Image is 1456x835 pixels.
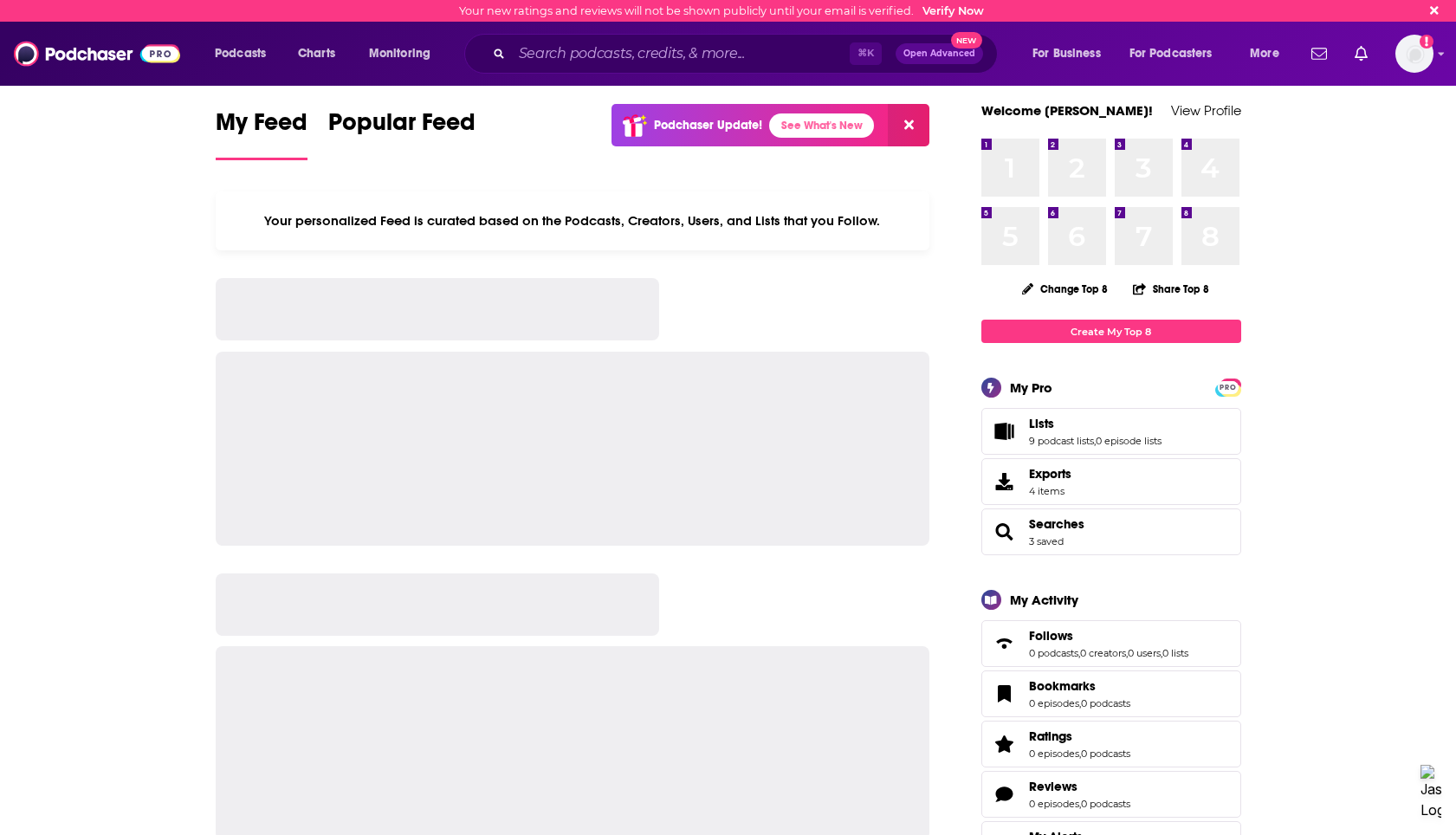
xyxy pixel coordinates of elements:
[1029,748,1079,760] a: 0 episodes
[203,40,288,68] button: open menu
[1081,697,1130,709] a: 0 podcasts
[1395,35,1433,73] img: User Profile
[1218,381,1239,394] span: PRO
[1029,678,1096,694] span: Bookmarks
[1128,647,1161,659] a: 0 users
[1029,798,1079,810] a: 0 episodes
[987,732,1022,756] a: Ratings
[1029,535,1064,547] a: 3 saved
[216,107,307,160] a: My Feed
[981,620,1241,667] span: Follows
[987,682,1022,706] a: Bookmarks
[1029,435,1094,447] a: 9 podcast lists
[1029,779,1077,794] span: Reviews
[1238,40,1301,68] button: open menu
[981,458,1241,505] a: Exports
[1029,628,1188,644] a: Follows
[1029,628,1073,644] span: Follows
[981,508,1241,555] span: Searches
[1395,35,1433,73] span: Logged in as kevinscottsmith
[850,42,882,65] span: ⌘ K
[1078,647,1080,659] span: ,
[1010,379,1052,396] div: My Pro
[1096,435,1162,447] a: 0 episode lists
[287,40,346,68] a: Charts
[1304,39,1334,68] a: Show notifications dropdown
[1420,35,1433,49] svg: Email not verified
[215,42,266,66] span: Podcasts
[1029,728,1072,744] span: Ratings
[1029,416,1162,431] a: Lists
[1171,102,1241,119] a: View Profile
[328,107,476,147] span: Popular Feed
[1250,42,1279,66] span: More
[981,670,1241,717] span: Bookmarks
[981,771,1241,818] span: Reviews
[1029,485,1071,497] span: 4 items
[981,408,1241,455] span: Lists
[1029,697,1079,709] a: 0 episodes
[1081,748,1130,760] a: 0 podcasts
[987,419,1022,443] a: Lists
[1029,416,1054,431] span: Lists
[951,32,982,49] span: New
[1079,697,1081,709] span: ,
[1161,647,1162,659] span: ,
[922,4,984,17] a: Verify Now
[328,107,476,160] a: Popular Feed
[1118,40,1238,68] button: open menu
[357,40,453,68] button: open menu
[981,721,1241,767] span: Ratings
[1029,779,1130,794] a: Reviews
[481,34,1014,74] div: Search podcasts, credits, & more...
[1010,592,1078,608] div: My Activity
[1162,647,1188,659] a: 0 lists
[1079,748,1081,760] span: ,
[512,40,850,68] input: Search podcasts, credits, & more...
[987,469,1022,494] span: Exports
[1348,39,1375,68] a: Show notifications dropdown
[1094,435,1096,447] span: ,
[1029,466,1071,482] span: Exports
[987,631,1022,656] a: Follows
[1029,647,1078,659] a: 0 podcasts
[1132,272,1210,306] button: Share Top 8
[1126,647,1128,659] span: ,
[216,191,930,250] div: Your personalized Feed is curated based on the Podcasts, Creators, Users, and Lists that you Follow.
[981,320,1241,343] a: Create My Top 8
[1218,380,1239,393] a: PRO
[981,102,1153,119] a: Welcome [PERSON_NAME]!
[1081,798,1130,810] a: 0 podcasts
[1029,516,1084,532] a: Searches
[987,782,1022,806] a: Reviews
[1079,798,1081,810] span: ,
[14,37,180,70] img: Podchaser - Follow, Share and Rate Podcasts
[1395,35,1433,73] button: Show profile menu
[1029,728,1130,744] a: Ratings
[1012,278,1119,300] button: Change Top 8
[369,42,430,66] span: Monitoring
[459,4,984,17] div: Your new ratings and reviews will not be shown publicly until your email is verified.
[1020,40,1123,68] button: open menu
[654,118,762,133] p: Podchaser Update!
[1029,678,1130,694] a: Bookmarks
[903,49,975,58] span: Open Advanced
[769,113,874,138] a: See What's New
[216,107,307,147] span: My Feed
[298,42,335,66] span: Charts
[1129,42,1213,66] span: For Podcasters
[1080,647,1126,659] a: 0 creators
[896,43,983,64] button: Open AdvancedNew
[987,520,1022,544] a: Searches
[1032,42,1101,66] span: For Business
